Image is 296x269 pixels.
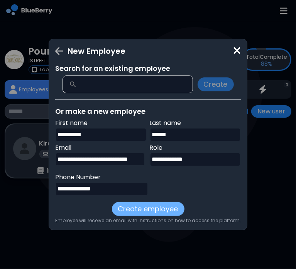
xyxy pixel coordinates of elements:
[112,202,184,216] button: Create employee
[68,45,125,57] p: New Employee
[55,47,63,55] img: Go back
[150,118,241,128] p: Last name
[55,143,147,152] p: Email
[55,106,241,117] p: Or make a new employee
[55,118,147,128] p: First name
[55,63,241,74] p: Search for an existing employee
[150,143,241,152] p: Role
[55,218,241,224] p: Employee will receive an email with instructions on how to access the platform.
[55,173,148,182] p: Phone Number
[233,45,241,56] img: close icon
